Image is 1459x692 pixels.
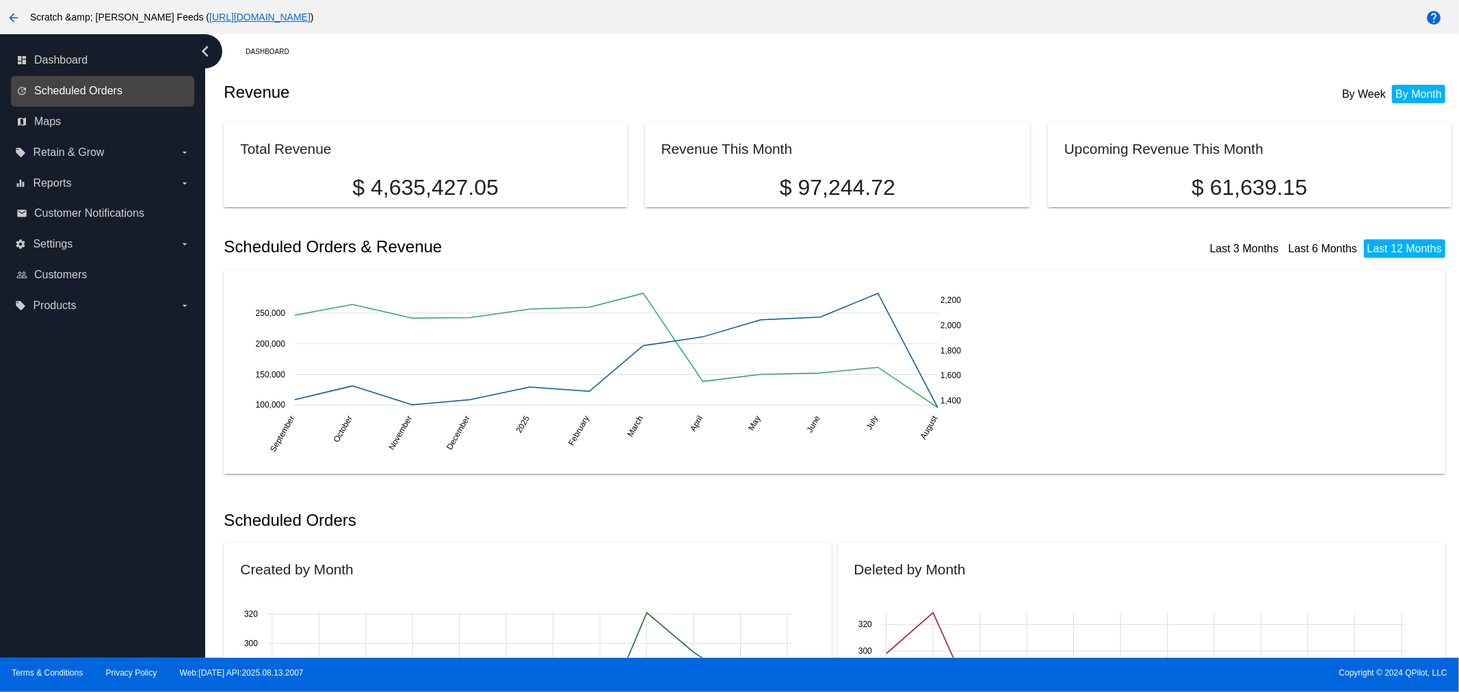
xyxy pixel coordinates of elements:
a: update Scheduled Orders [16,80,190,102]
text: 250,000 [256,308,286,317]
i: map [16,116,27,127]
p: $ 4,635,427.05 [240,175,610,200]
span: Scheduled Orders [34,85,122,97]
text: 2,000 [941,321,961,330]
i: equalizer [15,178,26,189]
i: arrow_drop_down [179,239,190,250]
a: map Maps [16,111,190,133]
a: Last 6 Months [1289,243,1358,254]
a: Terms & Conditions [12,668,83,678]
li: By Week [1339,85,1389,103]
i: local_offer [15,300,26,311]
span: Customers [34,269,87,281]
span: Retain & Grow [33,146,104,159]
i: arrow_drop_down [179,300,190,311]
li: By Month [1392,85,1445,103]
span: Products [33,300,76,312]
text: 320 [858,620,871,630]
span: Copyright © 2024 QPilot, LLC [741,668,1447,678]
text: 2,200 [941,295,961,305]
i: arrow_drop_down [179,147,190,158]
h2: Total Revenue [240,141,331,157]
i: chevron_left [194,40,216,62]
text: February [567,414,592,447]
span: Maps [34,116,61,128]
a: Last 3 Months [1210,243,1279,254]
h2: Upcoming Revenue This Month [1064,141,1263,157]
text: September [269,414,297,453]
text: 1,800 [941,345,961,355]
span: Reports [33,177,71,189]
i: settings [15,239,26,250]
a: [URL][DOMAIN_NAME] [209,12,311,23]
h2: Deleted by Month [854,561,966,577]
mat-icon: help [1425,10,1442,26]
text: April [689,414,705,433]
i: local_offer [15,147,26,158]
h2: Scheduled Orders [224,511,837,530]
i: email [16,208,27,219]
a: Dashboard [246,41,301,62]
p: $ 97,244.72 [661,175,1014,200]
p: $ 61,639.15 [1064,175,1434,200]
a: people_outline Customers [16,264,190,286]
text: May [747,414,763,432]
text: 150,000 [256,369,286,379]
text: August [919,414,940,441]
text: 1,600 [941,371,961,380]
a: email Customer Notifications [16,202,190,224]
h2: Revenue [224,83,837,102]
text: 2025 [514,414,532,434]
text: November [387,414,415,451]
a: Last 12 Months [1367,243,1442,254]
text: 320 [244,609,258,619]
text: 100,000 [256,400,286,410]
text: July [865,414,880,431]
mat-icon: arrow_back [5,10,22,26]
i: arrow_drop_down [179,178,190,189]
a: Web:[DATE] API:2025.08.13.2007 [180,668,304,678]
i: people_outline [16,269,27,280]
span: Customer Notifications [34,207,144,219]
h2: Scheduled Orders & Revenue [224,237,837,256]
h2: Created by Month [240,561,353,577]
i: update [16,85,27,96]
text: December [445,414,472,451]
a: dashboard Dashboard [16,49,190,71]
h2: Revenue This Month [661,141,793,157]
text: June [805,414,822,434]
text: October [332,414,354,444]
text: 300 [244,639,258,648]
text: 300 [858,646,871,656]
text: 1,400 [941,396,961,405]
i: dashboard [16,55,27,66]
text: 200,000 [256,338,286,348]
span: Scratch &amp; [PERSON_NAME] Feeds ( ) [30,12,314,23]
span: Settings [33,238,73,250]
text: March [626,414,646,438]
span: Dashboard [34,54,88,66]
a: Privacy Policy [106,668,157,678]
